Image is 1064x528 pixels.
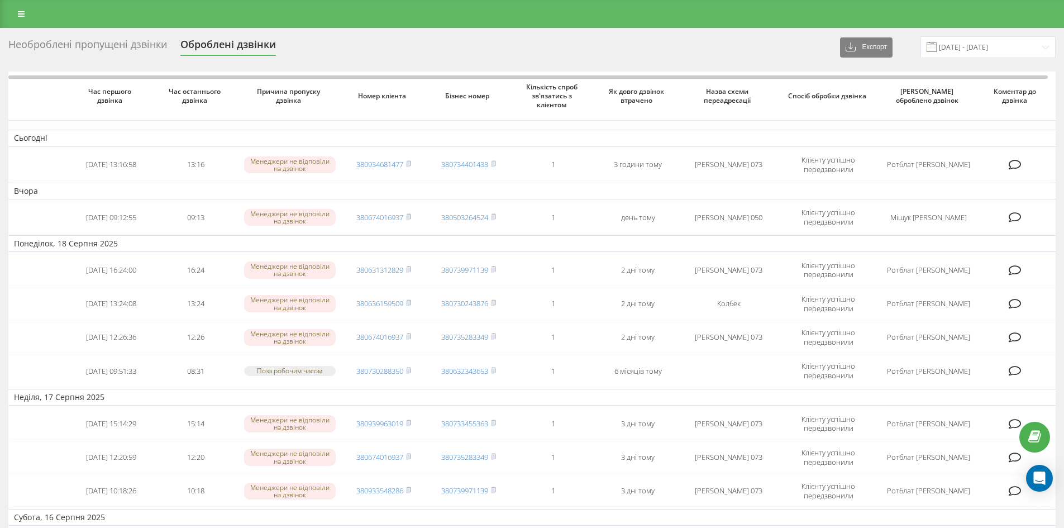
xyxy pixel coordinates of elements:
[595,322,680,353] td: 2 дні тому
[441,486,488,496] a: 380739971139
[154,254,238,286] td: 16:24
[244,156,336,173] div: Менеджери не відповіли на дзвінок
[880,475,977,507] td: Ротблат [PERSON_NAME]
[880,202,977,233] td: Міщук [PERSON_NAME]
[880,441,977,473] td: Ротблат [PERSON_NAME]
[8,183,1056,199] td: Вчора
[356,418,403,429] a: 380939963019
[986,87,1047,104] span: Коментар до дзвінка
[154,288,238,320] td: 13:24
[244,209,336,226] div: Менеджери не відповіли на дзвінок
[244,366,336,375] div: Поза робочим часом
[69,254,154,286] td: [DATE] 16:24:00
[154,441,238,473] td: 12:20
[154,475,238,507] td: 10:18
[680,288,777,320] td: Колбек
[69,322,154,353] td: [DATE] 12:26:36
[69,475,154,507] td: [DATE] 10:18:26
[680,202,777,233] td: [PERSON_NAME] 050
[510,254,595,286] td: 1
[880,322,977,353] td: Ротблат [PERSON_NAME]
[690,87,767,104] span: Назва схеми переадресації
[441,452,488,462] a: 380735283349
[154,322,238,353] td: 12:26
[880,355,977,387] td: Ротблат [PERSON_NAME]
[880,408,977,439] td: Ротблат [PERSON_NAME]
[69,288,154,320] td: [DATE] 13:24:08
[777,408,880,439] td: Клієнту успішно передзвонили
[435,92,502,101] span: Бізнес номер
[680,149,777,180] td: [PERSON_NAME] 073
[880,254,977,286] td: Ротблат [PERSON_NAME]
[154,149,238,180] td: 13:16
[154,202,238,233] td: 09:13
[8,235,1056,252] td: Понеділок, 18 Серпня 2025
[441,332,488,342] a: 380735283349
[69,408,154,439] td: [DATE] 15:14:29
[777,441,880,473] td: Клієнту успішно передзвонили
[510,322,595,353] td: 1
[244,261,336,278] div: Менеджери не відповіли на дзвінок
[510,288,595,320] td: 1
[595,355,680,387] td: 6 місяців тому
[356,159,403,169] a: 380934681477
[154,408,238,439] td: 15:14
[356,366,403,376] a: 380730288350
[788,92,870,101] span: Спосіб обробки дзвінка
[356,452,403,462] a: 380674016937
[777,322,880,353] td: Клієнту успішно передзвонили
[441,212,488,222] a: 380503264524
[777,355,880,387] td: Клієнту успішно передзвонили
[249,87,331,104] span: Причина пропуску дзвінка
[777,149,880,180] td: Клієнту успішно передзвонили
[8,130,1056,146] td: Сьогодні
[356,486,403,496] a: 380933548286
[680,254,777,286] td: [PERSON_NAME] 073
[441,366,488,376] a: 380632343653
[595,408,680,439] td: 3 дні тому
[510,408,595,439] td: 1
[78,87,145,104] span: Час першого дзвінка
[680,441,777,473] td: [PERSON_NAME] 073
[840,37,893,58] button: Експорт
[69,441,154,473] td: [DATE] 12:20:59
[510,355,595,387] td: 1
[441,298,488,308] a: 380730243876
[777,202,880,233] td: Клієнту успішно передзвонили
[595,254,680,286] td: 2 дні тому
[356,265,403,275] a: 380631312829
[595,149,680,180] td: 3 години тому
[244,483,336,500] div: Менеджери не відповіли на дзвінок
[8,389,1056,406] td: Неділя, 17 Серпня 2025
[244,329,336,346] div: Менеджери не відповіли на дзвінок
[595,475,680,507] td: 3 дні тому
[777,475,880,507] td: Клієнту успішно передзвонили
[510,149,595,180] td: 1
[595,288,680,320] td: 2 дні тому
[777,288,880,320] td: Клієнту успішно передзвонили
[441,159,488,169] a: 380734401433
[1026,465,1053,492] div: Open Intercom Messenger
[520,83,586,109] span: Кількість спроб зв'язатись з клієнтом
[680,322,777,353] td: [PERSON_NAME] 073
[595,441,680,473] td: 3 дні тому
[510,441,595,473] td: 1
[890,87,967,104] span: [PERSON_NAME] оброблено дзвінок
[510,202,595,233] td: 1
[154,355,238,387] td: 08:31
[880,149,977,180] td: Ротблат [PERSON_NAME]
[244,415,336,432] div: Менеджери не відповіли на дзвінок
[244,449,336,465] div: Менеджери не відповіли на дзвінок
[777,254,880,286] td: Клієнту успішно передзвонили
[8,39,167,56] div: Необроблені пропущені дзвінки
[441,418,488,429] a: 380733455363
[510,475,595,507] td: 1
[680,475,777,507] td: [PERSON_NAME] 073
[880,288,977,320] td: Ротблат [PERSON_NAME]
[441,265,488,275] a: 380739971139
[680,408,777,439] td: [PERSON_NAME] 073
[69,355,154,387] td: [DATE] 09:51:33
[8,509,1056,526] td: Субота, 16 Серпня 2025
[69,149,154,180] td: [DATE] 13:16:58
[351,92,417,101] span: Номер клієнта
